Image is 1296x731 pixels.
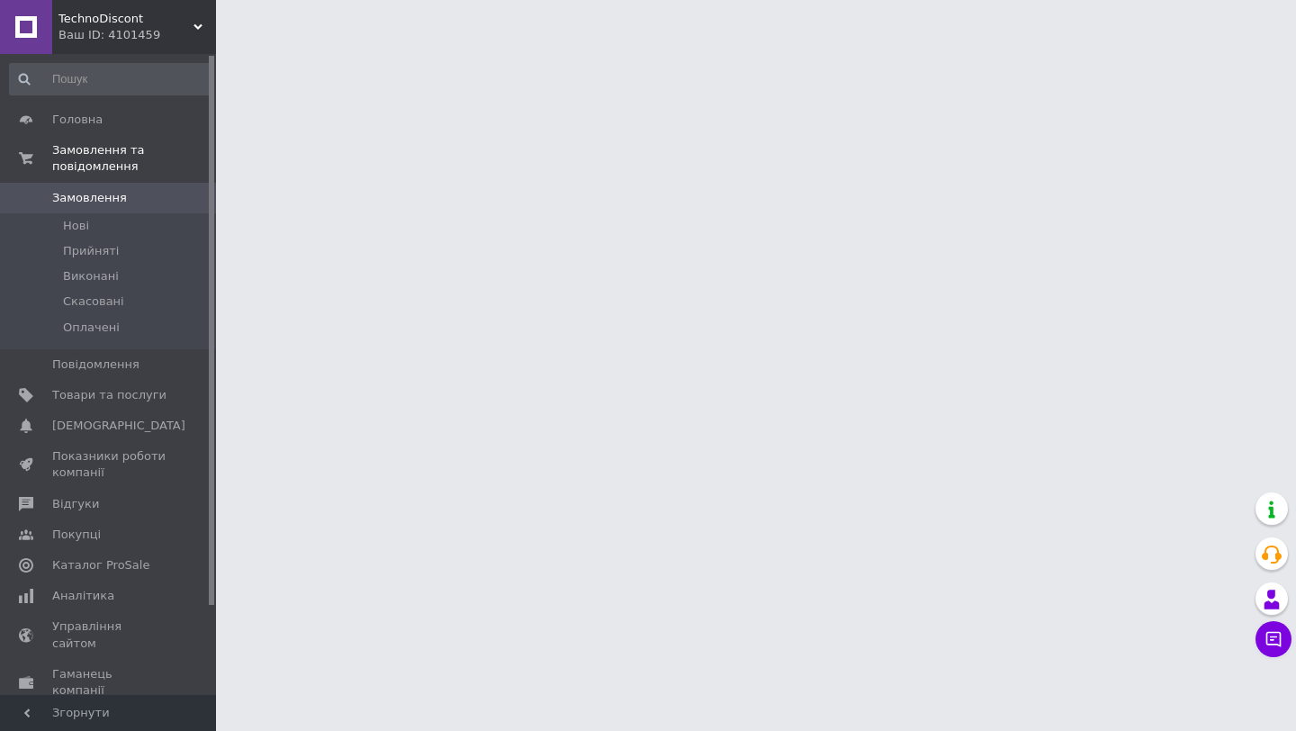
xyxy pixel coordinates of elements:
[58,27,216,43] div: Ваш ID: 4101459
[52,448,166,481] span: Показники роботи компанії
[52,618,166,651] span: Управління сайтом
[1255,621,1291,657] button: Чат з покупцем
[63,293,124,310] span: Скасовані
[63,218,89,234] span: Нові
[52,387,166,403] span: Товари та послуги
[52,666,166,699] span: Гаманець компанії
[52,588,114,604] span: Аналітика
[58,11,193,27] span: TechnoDiscont
[52,418,185,434] span: [DEMOGRAPHIC_DATA]
[63,320,120,336] span: Оплачені
[52,190,127,206] span: Замовлення
[63,268,119,284] span: Виконані
[52,142,216,175] span: Замовлення та повідомлення
[9,63,212,95] input: Пошук
[63,243,119,259] span: Прийняті
[52,356,139,373] span: Повідомлення
[52,496,99,512] span: Відгуки
[52,527,101,543] span: Покупці
[52,112,103,128] span: Головна
[52,557,149,573] span: Каталог ProSale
